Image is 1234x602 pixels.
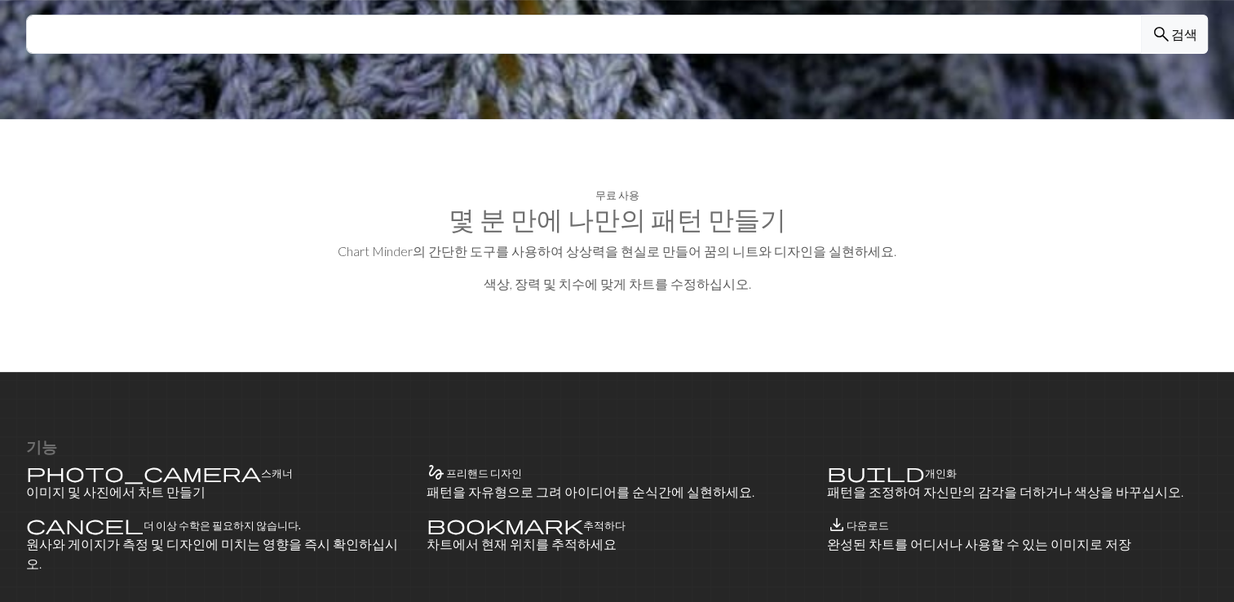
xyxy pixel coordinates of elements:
[26,482,407,502] p: 이미지 및 사진에서 차트 만들기
[847,520,889,532] h4: 다운로드
[144,520,301,532] h4: 더 이상 수학은 필요하지 않습니다.
[427,482,807,502] p: 패턴을 자유형으로 그려 아이디어를 순식간에 실현하세요.
[583,520,626,532] h4: 추적하다
[26,274,1208,294] p: 색상, 장력 및 치수에 맞게 차트를 수정하십시오.
[595,189,639,201] h4: 무료 사용
[26,437,1208,456] h3: 기능
[827,513,847,536] span: save_alt
[26,513,144,536] span: cancel
[427,513,583,536] span: bookmark
[427,534,807,554] p: 차트에서 현재 위치를 추적하세요
[26,534,407,573] p: 원사와 게이지가 측정 및 디자인에 미치는 영향을 즉시 확인하십시오.
[1152,23,1171,46] span: search
[827,482,1208,502] p: 패턴을 조정하여 자신만의 감각을 더하거나 색상을 바꾸십시오.
[1171,26,1197,42] font: 검색
[1141,15,1208,54] button: 검색
[26,241,1208,261] p: Chart Minder의 간단한 도구를 사용하여 상상력을 현실로 만들어 꿈의 니트와 디자인을 실현하세요.
[446,467,522,480] h4: 프리핸드 디자인
[26,461,261,484] span: photo_camera
[427,461,446,484] span: gesture
[925,467,957,480] h4: 개인화
[827,534,1208,554] p: 완성된 차트를 어디서나 사용할 수 있는 이미지로 저장
[26,204,1208,235] h2: 몇 분 만에 나만의 패턴 만들기
[827,461,925,484] span: build
[261,467,293,480] h4: 스캐너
